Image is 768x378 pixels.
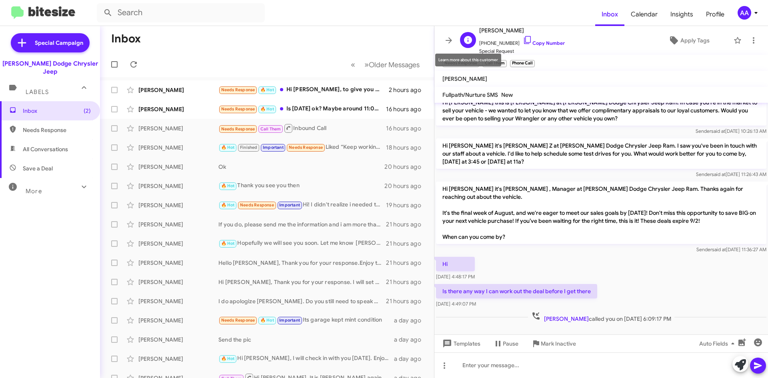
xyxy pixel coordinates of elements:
[696,246,766,252] span: Sender [DATE] 11:36:27 AM
[436,274,475,280] span: [DATE] 4:48:17 PM
[386,105,428,113] div: 16 hours ago
[394,336,428,344] div: a day ago
[696,128,766,134] span: Sender [DATE] 10:26:13 AM
[138,144,218,152] div: [PERSON_NAME]
[699,336,738,351] span: Auto Fields
[218,123,386,133] div: Inbound Call
[510,60,535,67] small: Phone Call
[503,336,518,351] span: Pause
[436,257,475,271] p: Hi
[23,145,68,153] span: All Conversations
[700,3,731,26] a: Profile
[386,144,428,152] div: 18 hours ago
[221,126,255,132] span: Needs Response
[138,355,218,363] div: [PERSON_NAME]
[479,47,565,55] span: Special Request
[435,54,501,66] div: Learn more about this customer
[595,3,624,26] span: Inbox
[240,145,258,150] span: Finished
[221,183,235,188] span: 🔥 Hot
[221,106,255,112] span: Needs Response
[221,241,235,246] span: 🔥 Hot
[218,200,386,210] div: Hi! I didn't realize i needed to respond to the separate confirmation text so I missed the call? ...
[138,124,218,132] div: [PERSON_NAME]
[479,35,565,47] span: [PHONE_NUMBER]
[624,3,664,26] a: Calendar
[434,336,487,351] button: Templates
[436,284,597,298] p: Is there any way I can work out the deal before I get there
[279,318,300,323] span: Important
[23,126,91,134] span: Needs Response
[711,128,725,134] span: said at
[240,202,274,208] span: Needs Response
[35,39,83,47] span: Special Campaign
[138,220,218,228] div: [PERSON_NAME]
[138,278,218,286] div: [PERSON_NAME]
[260,318,274,323] span: 🔥 Hot
[218,104,386,114] div: Is [DATE] ok? Maybe around 11:00am?
[528,311,674,323] span: called you on [DATE] 6:09:17 PM
[731,6,759,20] button: AA
[384,163,428,171] div: 20 hours ago
[138,259,218,267] div: [PERSON_NAME]
[218,354,394,363] div: Hi [PERSON_NAME], I will check in with you [DATE]. Enjoy the weekend. [PERSON_NAME]
[218,316,394,325] div: Its garage kept mint condition
[384,182,428,190] div: 20 hours ago
[23,164,53,172] span: Save a Deal
[221,356,235,361] span: 🔥 Hot
[279,202,300,208] span: Important
[84,107,91,115] span: (2)
[712,171,726,177] span: said at
[386,124,428,132] div: 16 hours ago
[441,336,480,351] span: Templates
[263,145,284,150] span: Important
[138,336,218,344] div: [PERSON_NAME]
[364,60,369,70] span: »
[346,56,360,73] button: Previous
[386,297,428,305] div: 21 hours ago
[738,6,751,20] div: AA
[138,182,218,190] div: [PERSON_NAME]
[360,56,424,73] button: Next
[218,297,386,305] div: I do apologize [PERSON_NAME]. Do you still need to speak with our finance manager. [PERSON_NAME]
[138,201,218,209] div: [PERSON_NAME]
[487,336,525,351] button: Pause
[26,88,49,96] span: Labels
[138,163,218,171] div: [PERSON_NAME]
[525,336,582,351] button: Mark Inactive
[369,60,420,69] span: Older Messages
[386,240,428,248] div: 21 hours ago
[218,85,389,94] div: Hi [PERSON_NAME], to give you more info. I'm looking for 2025 Jeep Sahara 4xe (white, anvil, gray...
[218,278,386,286] div: Hi [PERSON_NAME], Thank you for your response. I will set a tentative appointment and you can let...
[138,316,218,324] div: [PERSON_NAME]
[218,143,386,152] div: Liked “Keep working Don't forget us. Have a fun weekend [PERSON_NAME]”
[664,3,700,26] span: Insights
[138,240,218,248] div: [PERSON_NAME]
[693,336,744,351] button: Auto Fields
[436,138,766,169] p: Hi [PERSON_NAME] it's [PERSON_NAME] Z at [PERSON_NAME] Dodge Chrysler Jeep Ram. I saw you've been...
[523,40,565,46] a: Copy Number
[394,355,428,363] div: a day ago
[218,220,386,228] div: If you do, please send me the information and i am more than happy to come this week
[221,202,235,208] span: 🔥 Hot
[138,297,218,305] div: [PERSON_NAME]
[501,91,513,98] span: New
[712,246,726,252] span: said at
[138,105,218,113] div: [PERSON_NAME]
[442,91,498,98] span: Fullpath/Nurture SMS
[218,181,384,190] div: Thank you see you then
[218,336,394,344] div: Send the pic
[218,259,386,267] div: Hello [PERSON_NAME], Thank you for your response.Enjoy the Holiday Weekend.
[541,336,576,351] span: Mark Inactive
[648,33,730,48] button: Apply Tags
[389,86,428,94] div: 2 hours ago
[394,316,428,324] div: a day ago
[346,56,424,73] nav: Page navigation example
[351,60,355,70] span: «
[23,107,91,115] span: Inbox
[386,278,428,286] div: 21 hours ago
[26,188,42,195] span: More
[111,32,141,45] h1: Inbox
[436,301,476,307] span: [DATE] 4:49:07 PM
